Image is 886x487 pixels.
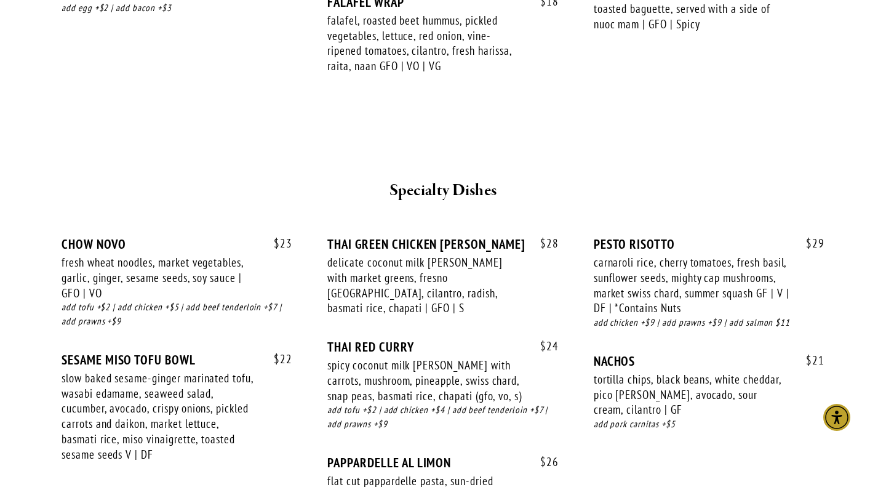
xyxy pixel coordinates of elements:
[540,339,546,353] span: $
[594,236,824,252] div: PESTO RISOTTO
[261,352,292,366] span: 22
[62,300,292,329] div: add tofu +$2 | add chicken +$5 | add beef tenderloin +$7 | add prawns +$9
[62,236,292,252] div: CHOW NOVO
[823,404,850,431] div: Accessibility Menu
[528,455,559,469] span: 26
[594,417,824,432] div: add pork carnitas +$5
[327,358,523,403] div: spicy coconut milk [PERSON_NAME] with carrots, mushroom, pineapple, swiss chard, snap peas, basma...
[528,236,559,251] span: 28
[327,13,523,74] div: falafel, roasted beet hummus, pickled vegetables, lettuce, red onion, vine-ripened tomatoes, cila...
[327,255,523,316] div: delicate coconut milk [PERSON_NAME] with market greens, fresno [GEOGRAPHIC_DATA], cilantro, radis...
[327,339,558,355] div: THAI RED CURRY
[594,353,824,369] div: NACHOS
[327,455,558,470] div: PAPPARDELLE AL LIMON
[806,236,812,251] span: $
[540,236,546,251] span: $
[327,403,558,432] div: add tofu +$2 | add chicken +$4 | add beef tenderloin +$7 | add prawns +$9
[540,454,546,469] span: $
[794,236,824,251] span: 29
[806,353,812,368] span: $
[261,236,292,251] span: 23
[62,255,257,300] div: fresh wheat noodles, market vegetables, garlic, ginger, sesame seeds, soy sauce | GFO | VO
[594,372,789,417] div: tortilla chips, black beans, white cheddar, pico [PERSON_NAME], avocado, sour cream, cilantro | GF
[528,339,559,353] span: 24
[62,371,257,462] div: slow baked sesame-ginger marinated tofu, wasabi edamame, seaweed salad, cucumber, avocado, crispy...
[594,316,824,330] div: add chicken +$9 | add prawns +$9 | add salmon $11
[594,255,789,316] div: carnaroli rice, cherry tomatoes, fresh basil, sunflower seeds, mighty cap mushrooms, market swiss...
[327,236,558,252] div: THAI GREEN CHICKEN [PERSON_NAME]
[274,236,280,251] span: $
[274,352,280,366] span: $
[389,180,497,201] strong: Specialty Dishes
[794,353,824,368] span: 21
[62,352,292,368] div: SESAME MISO TOFU BOWL
[62,1,292,15] div: add egg +$2 | add bacon +$3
